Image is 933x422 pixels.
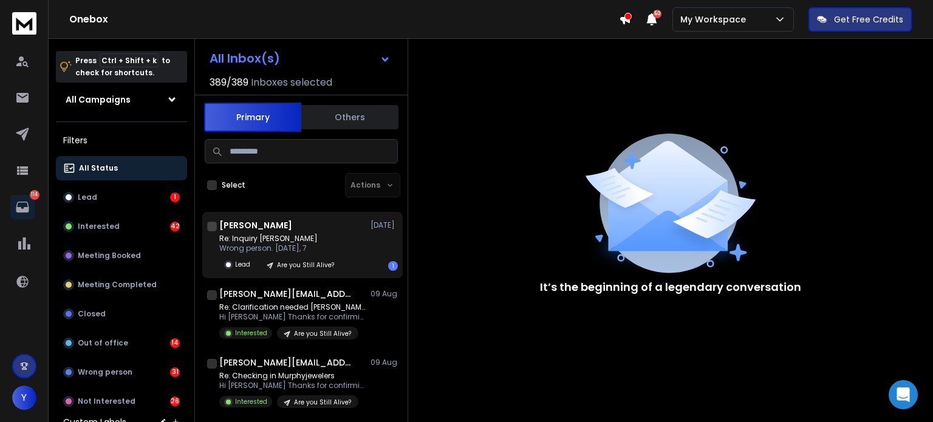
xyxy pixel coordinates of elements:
a: 114 [10,195,35,219]
p: Are you Still Alive? [294,398,351,407]
button: Lead1 [56,185,187,209]
button: Y [12,386,36,410]
div: 42 [170,222,180,231]
p: Re: Checking in Murphyjewelers [219,371,365,381]
p: Are you Still Alive? [277,260,334,270]
p: Interested [235,397,267,406]
div: Open Intercom Messenger [889,380,918,409]
span: 389 / 389 [210,75,248,90]
button: Get Free Credits [808,7,912,32]
p: Meeting Booked [78,251,141,260]
span: 50 [653,10,661,18]
p: Lead [235,260,250,269]
button: Others [301,104,398,131]
h3: Inboxes selected [251,75,332,90]
p: Re: Inquiry [PERSON_NAME] [219,234,341,243]
div: 26 [170,396,180,406]
p: 09 Aug [371,358,398,367]
button: Meeting Completed [56,273,187,297]
button: Not Interested26 [56,389,187,413]
span: Ctrl + Shift + k [100,53,159,67]
button: All Status [56,156,187,180]
p: Lead [78,192,97,202]
button: Primary [204,103,301,132]
div: 14 [170,338,180,348]
button: Wrong person31 [56,360,187,384]
h1: Onebox [69,12,619,27]
p: Interested [78,222,120,231]
p: 114 [30,190,39,200]
p: Re: Clarification needed [PERSON_NAME] [219,302,365,312]
div: 1 [388,261,398,271]
p: Interested [235,328,267,338]
div: 31 [170,367,180,377]
p: 09 Aug [371,289,398,299]
p: Not Interested [78,396,135,406]
p: It’s the beginning of a legendary conversation [540,279,801,296]
h1: All Campaigns [66,94,131,106]
button: All Inbox(s) [200,46,400,70]
h1: [PERSON_NAME][EMAIL_ADDRESS][PERSON_NAME][DOMAIN_NAME] [219,288,353,300]
button: Interested42 [56,214,187,239]
p: Meeting Completed [78,280,157,290]
div: 1 [170,192,180,202]
p: Hi [PERSON_NAME] Thanks for confirming. The reason [219,381,365,390]
p: Out of office [78,338,128,348]
button: Meeting Booked [56,243,187,268]
p: Wrong person [78,367,132,377]
p: Are you Still Alive? [294,329,351,338]
label: Select [222,180,245,190]
p: Closed [78,309,106,319]
p: Wrong person. [DATE], 7 [219,243,341,253]
p: My Workspace [680,13,751,26]
button: Out of office14 [56,331,187,355]
p: Get Free Credits [834,13,903,26]
p: [DATE] [371,220,398,230]
button: All Campaigns [56,87,187,112]
button: Closed [56,302,187,326]
p: Hi [PERSON_NAME] Thanks for confirming. The reason [219,312,365,322]
p: Press to check for shortcuts. [75,55,170,79]
h1: [PERSON_NAME] [219,219,292,231]
h3: Filters [56,132,187,149]
p: All Status [79,163,118,173]
h1: [PERSON_NAME][EMAIL_ADDRESS][DOMAIN_NAME] [219,356,353,369]
img: logo [12,12,36,35]
h1: All Inbox(s) [210,52,280,64]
